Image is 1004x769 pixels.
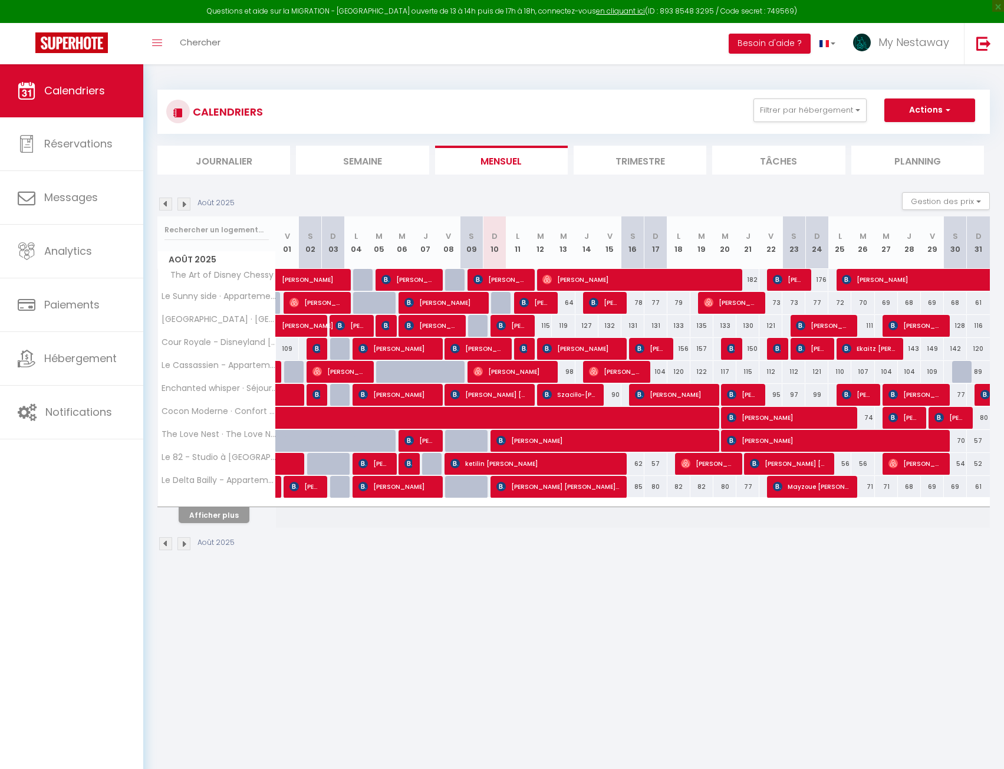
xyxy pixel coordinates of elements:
div: 132 [598,315,621,337]
div: 68 [944,292,967,314]
span: Ekaitz [PERSON_NAME] [842,337,896,360]
abbr: D [330,231,336,242]
img: Super Booking [35,32,108,53]
div: 107 [851,361,874,383]
th: 22 [759,216,782,269]
div: 54 [944,453,967,475]
div: 79 [667,292,690,314]
th: 09 [460,216,483,269]
span: Chercher [180,36,220,48]
th: 11 [506,216,529,269]
div: 68 [898,292,921,314]
div: 127 [575,315,598,337]
div: 122 [690,361,713,383]
div: 157 [690,338,713,360]
th: 14 [575,216,598,269]
span: [PERSON_NAME] [PERSON_NAME] [450,383,527,406]
span: Notifications [45,405,112,419]
div: 52 [967,453,990,475]
div: 80 [644,476,667,498]
a: [PERSON_NAME] [276,269,299,291]
span: [PERSON_NAME] [589,360,643,383]
div: 149 [921,338,944,360]
div: 71 [875,476,898,498]
div: 61 [967,476,990,498]
th: 24 [805,216,828,269]
div: 109 [276,338,299,360]
span: [PERSON_NAME] [PERSON_NAME] [519,291,550,314]
div: 120 [967,338,990,360]
span: [PERSON_NAME] [335,314,366,337]
abbr: D [814,231,820,242]
div: 77 [644,292,667,314]
div: 82 [690,476,713,498]
abbr: J [423,231,428,242]
div: 73 [759,292,782,314]
th: 28 [898,216,921,269]
th: 23 [782,216,805,269]
span: [PERSON_NAME] [404,452,412,475]
span: Août 2025 [158,251,275,268]
li: Mensuel [435,146,568,175]
span: [PERSON_NAME] [773,268,804,291]
h3: CALENDRIERS [190,98,263,125]
span: [PERSON_NAME] [496,314,527,337]
abbr: M [883,231,890,242]
abbr: V [768,231,773,242]
span: [PERSON_NAME] [681,452,735,475]
th: 25 [828,216,851,269]
div: 69 [875,292,898,314]
button: Actions [884,98,975,122]
abbr: J [584,231,589,242]
span: ketilin [PERSON_NAME] [450,452,619,475]
span: My Nestaway [878,35,949,50]
div: 130 [736,315,759,337]
abbr: S [308,231,313,242]
span: [PERSON_NAME] [888,452,942,475]
div: 68 [898,476,921,498]
div: 110 [828,361,851,383]
span: [PERSON_NAME] [727,383,758,406]
div: 69 [921,476,944,498]
div: 182 [736,269,759,291]
abbr: S [630,231,636,242]
abbr: S [469,231,474,242]
span: [PERSON_NAME] [496,429,711,452]
abbr: M [560,231,567,242]
th: 04 [345,216,368,269]
a: Chercher [171,23,229,64]
th: 03 [322,216,345,269]
span: [PERSON_NAME] [450,337,504,360]
span: [PERSON_NAME] [589,291,620,314]
a: en cliquant ici [596,6,645,16]
span: Paiements [44,297,100,312]
div: 119 [552,315,575,337]
abbr: S [791,231,796,242]
th: 16 [621,216,644,269]
abbr: L [354,231,358,242]
span: [PERSON_NAME] [727,429,942,452]
span: [PERSON_NAME] [PERSON_NAME] [750,452,827,475]
div: 98 [552,361,575,383]
span: [PERSON_NAME] [842,383,873,406]
span: Enchanted whisper · Séjour enchanté à 5min de la magie Disney [160,384,278,393]
div: 120 [667,361,690,383]
div: 121 [759,315,782,337]
span: [PERSON_NAME] [312,337,320,360]
div: 104 [898,361,921,383]
abbr: D [976,231,982,242]
th: 01 [276,216,299,269]
th: 29 [921,216,944,269]
img: logout [976,36,991,51]
th: 02 [299,216,322,269]
div: 74 [851,407,874,429]
span: [PERSON_NAME] [404,291,481,314]
abbr: L [838,231,842,242]
div: 95 [759,384,782,406]
span: [PERSON_NAME] [934,406,965,429]
span: The Love Nest · The Love Nest [160,430,278,439]
th: 12 [529,216,552,269]
div: 62 [621,453,644,475]
abbr: J [907,231,911,242]
div: 69 [921,292,944,314]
